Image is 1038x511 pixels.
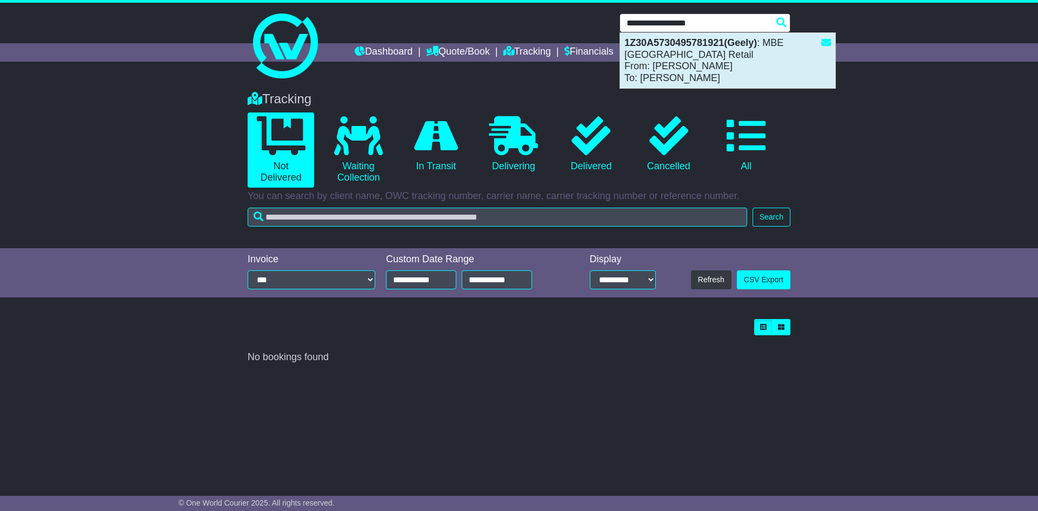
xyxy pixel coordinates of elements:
span: © One World Courier 2025. All rights reserved. [178,499,335,507]
a: Dashboard [355,43,412,62]
a: Quote/Book [426,43,490,62]
div: Tracking [242,91,796,107]
a: Not Delivered [248,112,314,188]
a: In Transit [403,112,469,176]
div: : MBE [GEOGRAPHIC_DATA] Retail From: [PERSON_NAME] To: [PERSON_NAME] [620,33,835,88]
a: Financials [564,43,614,62]
a: CSV Export [737,270,790,289]
div: Display [590,254,656,266]
div: Invoice [248,254,375,266]
p: You can search by client name, OWC tracking number, carrier name, carrier tracking number or refe... [248,190,790,202]
a: Delivered [558,112,624,176]
a: Waiting Collection [325,112,391,188]
a: Cancelled [635,112,702,176]
div: No bookings found [248,351,790,363]
a: All [713,112,780,176]
button: Refresh [691,270,731,289]
a: Tracking [503,43,551,62]
strong: 1Z30A5730495781921(Geely) [624,37,757,48]
div: Custom Date Range [386,254,560,266]
a: Delivering [480,112,547,176]
button: Search [753,208,790,227]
